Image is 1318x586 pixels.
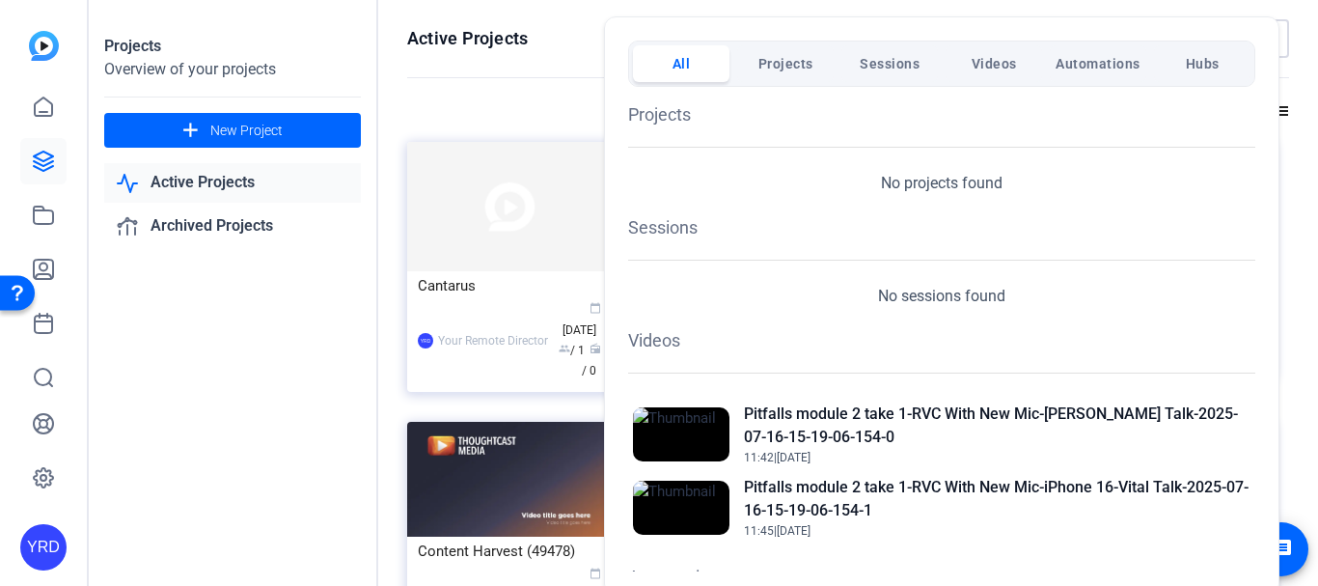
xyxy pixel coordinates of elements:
[881,172,1002,195] p: No projects found
[633,407,729,461] img: Thumbnail
[1186,46,1220,81] span: Hubs
[1056,46,1140,81] span: Automations
[744,524,774,538] span: 11:45
[673,46,691,81] span: All
[972,46,1017,81] span: Videos
[860,46,920,81] span: Sessions
[633,481,729,535] img: Thumbnail
[628,101,1255,127] h1: Projects
[744,403,1250,449] h2: Pitfalls module 2 take 1-RVC With New Mic-[PERSON_NAME] Talk-2025-07-16-15-19-06-154-0
[628,327,1255,353] h1: Videos
[774,524,777,538] span: |
[758,46,813,81] span: Projects
[777,524,810,538] span: [DATE]
[744,476,1250,522] h2: Pitfalls module 2 take 1-RVC With New Mic-iPhone 16-Vital Talk-2025-07-16-15-19-06-154-1
[744,451,774,464] span: 11:42
[628,214,1255,240] h1: Sessions
[878,285,1005,308] p: No sessions found
[774,451,777,464] span: |
[777,451,810,464] span: [DATE]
